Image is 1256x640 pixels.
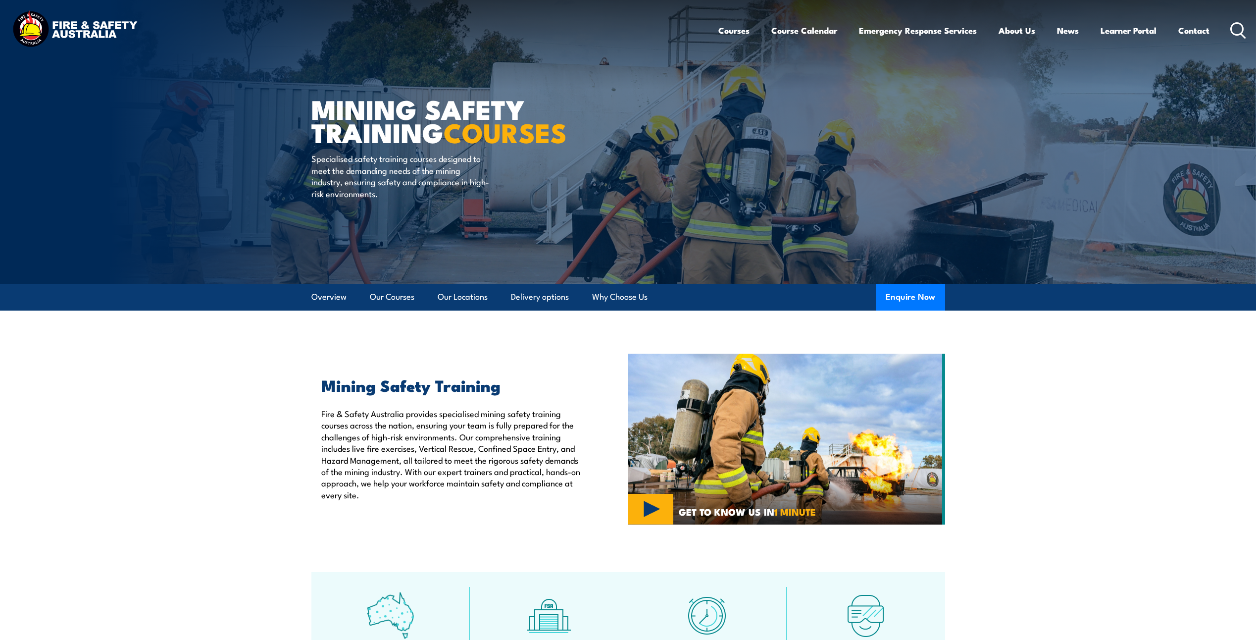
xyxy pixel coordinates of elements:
img: fast-icon [684,592,731,639]
a: Our Courses [370,284,414,310]
p: Specialised safety training courses designed to meet the demanding needs of the mining industry, ... [311,153,492,199]
img: auswide-icon [367,592,414,639]
a: News [1057,17,1079,44]
img: tech-icon [842,592,889,639]
p: Fire & Safety Australia provides specialised mining safety training courses across the nation, en... [321,408,583,500]
button: Enquire Now [876,284,945,311]
strong: 1 MINUTE [774,504,816,519]
a: Overview [311,284,347,310]
a: Delivery options [511,284,569,310]
a: Contact [1178,17,1209,44]
img: MINING SAFETY TRAINING COURSES [628,354,945,525]
a: Course Calendar [771,17,837,44]
h2: Mining Safety Training [321,378,583,392]
a: Our Locations [438,284,488,310]
a: Why Choose Us [592,284,648,310]
h1: MINING SAFETY TRAINING [311,97,556,143]
img: facilities-icon [525,592,572,639]
a: Emergency Response Services [859,17,977,44]
a: About Us [999,17,1035,44]
strong: COURSES [444,111,567,152]
a: Courses [718,17,750,44]
span: GET TO KNOW US IN [679,507,816,516]
a: Learner Portal [1101,17,1156,44]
